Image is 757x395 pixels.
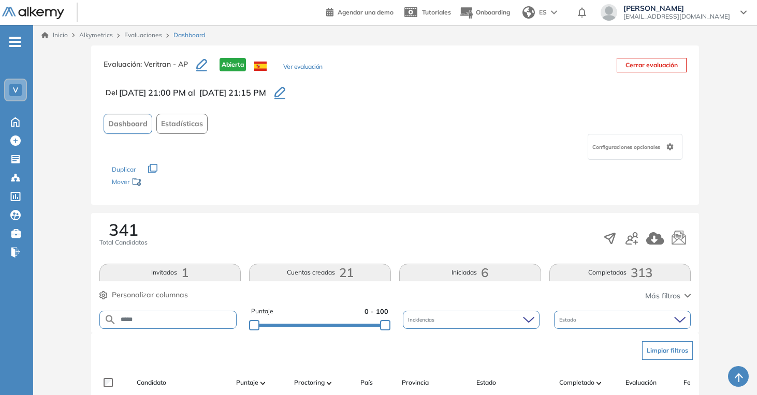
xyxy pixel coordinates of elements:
[156,114,208,134] button: Estadísticas
[683,378,719,387] span: Fecha límite
[104,114,152,134] button: Dashboard
[554,311,691,329] div: Estado
[408,316,436,324] span: Incidencias
[476,378,496,387] span: Estado
[283,62,323,73] button: Ver evaluación
[13,86,18,94] span: V
[106,87,117,98] span: Del
[422,8,451,16] span: Tutoriales
[623,4,730,12] span: [PERSON_NAME]
[249,264,391,281] button: Cuentas creadas21
[623,12,730,21] span: [EMAIL_ADDRESS][DOMAIN_NAME]
[251,307,273,316] span: Puntaje
[617,58,687,72] button: Cerrar evaluación
[119,86,186,99] span: [DATE] 21:00 PM
[104,58,196,80] h3: Evaluación
[112,173,215,192] div: Mover
[645,291,691,301] button: Más filtros
[124,31,162,39] a: Evaluaciones
[522,6,535,19] img: world
[161,118,203,129] span: Estadísticas
[41,31,68,40] a: Inicio
[108,118,148,129] span: Dashboard
[642,341,693,360] button: Limpiar filtros
[188,86,195,99] span: al
[559,378,594,387] span: Completado
[79,31,113,39] span: Alkymetrics
[539,8,547,17] span: ES
[260,382,266,385] img: [missing "en.ARROW_ALT" translation]
[112,290,188,300] span: Personalizar columnas
[294,378,325,387] span: Proctoring
[112,165,136,173] span: Duplicar
[199,86,266,99] span: [DATE] 21:15 PM
[236,378,258,387] span: Puntaje
[402,378,429,387] span: Provincia
[254,62,267,71] img: ESP
[399,264,541,281] button: Iniciadas6
[476,8,510,16] span: Onboarding
[104,313,117,326] img: SEARCH_ALT
[625,378,657,387] span: Evaluación
[551,10,557,14] img: arrow
[549,264,691,281] button: Completadas313
[99,290,188,300] button: Personalizar columnas
[459,2,510,24] button: Onboarding
[99,238,148,247] span: Total Candidatos
[403,311,540,329] div: Incidencias
[109,221,138,238] span: 341
[365,307,388,316] span: 0 - 100
[9,41,21,43] i: -
[2,7,64,20] img: Logo
[99,264,241,281] button: Invitados1
[645,291,680,301] span: Más filtros
[588,134,682,160] div: Configuraciones opcionales
[327,382,332,385] img: [missing "en.ARROW_ALT" translation]
[338,8,394,16] span: Agendar una demo
[137,378,166,387] span: Candidato
[220,58,246,71] span: Abierta
[592,143,662,151] span: Configuraciones opcionales
[173,31,205,40] span: Dashboard
[360,378,373,387] span: País
[326,5,394,18] a: Agendar una demo
[559,316,578,324] span: Estado
[596,382,602,385] img: [missing "en.ARROW_ALT" translation]
[140,59,188,69] span: : Veritran - AP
